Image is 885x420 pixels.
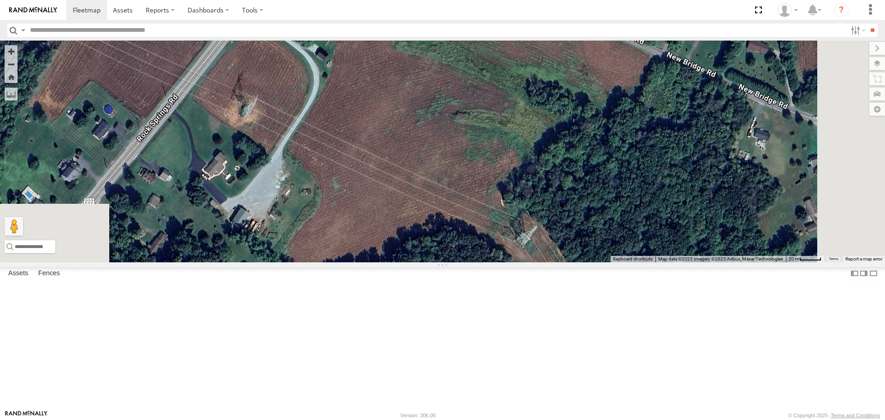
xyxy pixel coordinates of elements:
img: rand-logo.svg [9,7,57,13]
label: Fences [34,267,65,280]
div: © Copyright 2025 - [788,413,880,418]
button: Zoom in [5,45,18,58]
label: Hide Summary Table [869,267,878,280]
button: Keyboard shortcuts [613,256,653,262]
div: Version: 306.00 [401,413,436,418]
a: Terms and Conditions [831,413,880,418]
button: Drag Pegman onto the map to open Street View [5,217,23,236]
label: Assets [4,267,33,280]
a: Report a map error [845,256,882,261]
label: Search Query [19,24,27,37]
label: Dock Summary Table to the Left [850,267,859,280]
button: Map Scale: 20 m per 44 pixels [786,256,824,262]
button: Zoom out [5,58,18,71]
button: Zoom Home [5,71,18,83]
label: Map Settings [869,103,885,116]
span: Map data ©2025 Imagery ©2025 Airbus, Maxar Technologies [658,256,783,261]
label: Measure [5,88,18,101]
span: 20 m [789,256,799,261]
i: ? [834,3,849,18]
div: Chris Burkhart [774,3,801,17]
a: Visit our Website [5,411,47,420]
label: Dock Summary Table to the Right [859,267,868,280]
label: Search Filter Options [847,24,867,37]
a: Terms (opens in new tab) [829,257,838,260]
